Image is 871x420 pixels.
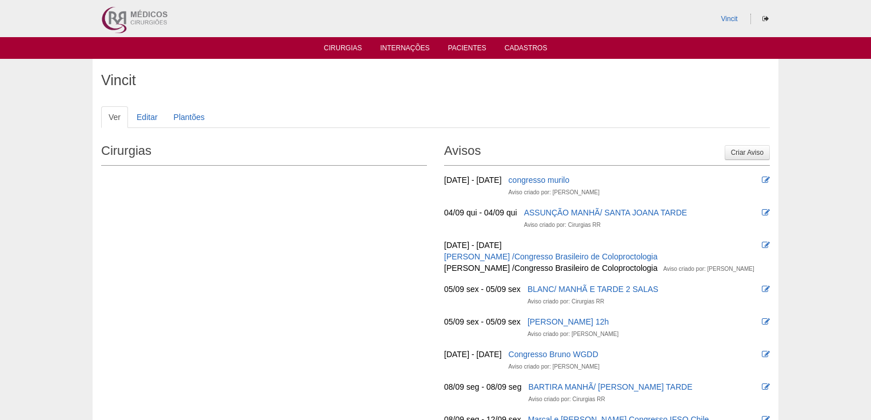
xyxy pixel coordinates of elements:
[721,15,738,23] a: Vincit
[444,381,521,393] div: 08/09 seg - 08/09 seg
[324,44,362,55] a: Cirurgias
[101,106,128,128] a: Ver
[528,329,618,340] div: Aviso criado por: [PERSON_NAME]
[444,252,658,261] a: [PERSON_NAME] /Congresso Brasileiro de Coloproctologia
[101,73,770,87] h1: Vincit
[509,187,600,198] div: Aviso criado por: [PERSON_NAME]
[664,263,754,275] div: Aviso criado por: [PERSON_NAME]
[444,174,502,186] div: [DATE] - [DATE]
[762,383,770,391] i: Editar
[528,394,605,405] div: Aviso criado por: Cirurgias RR
[509,350,598,359] a: Congresso Bruno WGDD
[762,15,769,22] i: Sair
[101,139,427,166] h2: Cirurgias
[444,349,502,360] div: [DATE] - [DATE]
[528,285,658,294] a: BLANC/ MANHÃ E TARDE 2 SALAS
[524,219,601,231] div: Aviso criado por: Cirurgias RR
[444,316,521,327] div: 05/09 sex - 05/09 sex
[762,176,770,184] i: Editar
[528,317,609,326] a: [PERSON_NAME] 12h
[444,262,658,274] div: [PERSON_NAME] /Congresso Brasileiro de Coloproctologia
[509,361,600,373] div: Aviso criado por: [PERSON_NAME]
[528,296,604,307] div: Aviso criado por: Cirurgias RR
[166,106,212,128] a: Plantões
[524,208,688,217] a: ASSUNÇÃO MANHÃ/ SANTA JOANA TARDE
[444,207,517,218] div: 04/09 qui - 04/09 qui
[762,209,770,217] i: Editar
[129,106,165,128] a: Editar
[762,318,770,326] i: Editar
[444,239,502,251] div: [DATE] - [DATE]
[448,44,486,55] a: Pacientes
[505,44,548,55] a: Cadastros
[762,241,770,249] i: Editar
[528,382,692,391] a: BARTIRA MANHÃ/ [PERSON_NAME] TARDE
[509,175,570,185] a: congresso murilo
[762,285,770,293] i: Editar
[444,139,770,166] h2: Avisos
[762,350,770,358] i: Editar
[380,44,430,55] a: Internações
[444,283,521,295] div: 05/09 sex - 05/09 sex
[725,145,770,160] a: Criar Aviso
